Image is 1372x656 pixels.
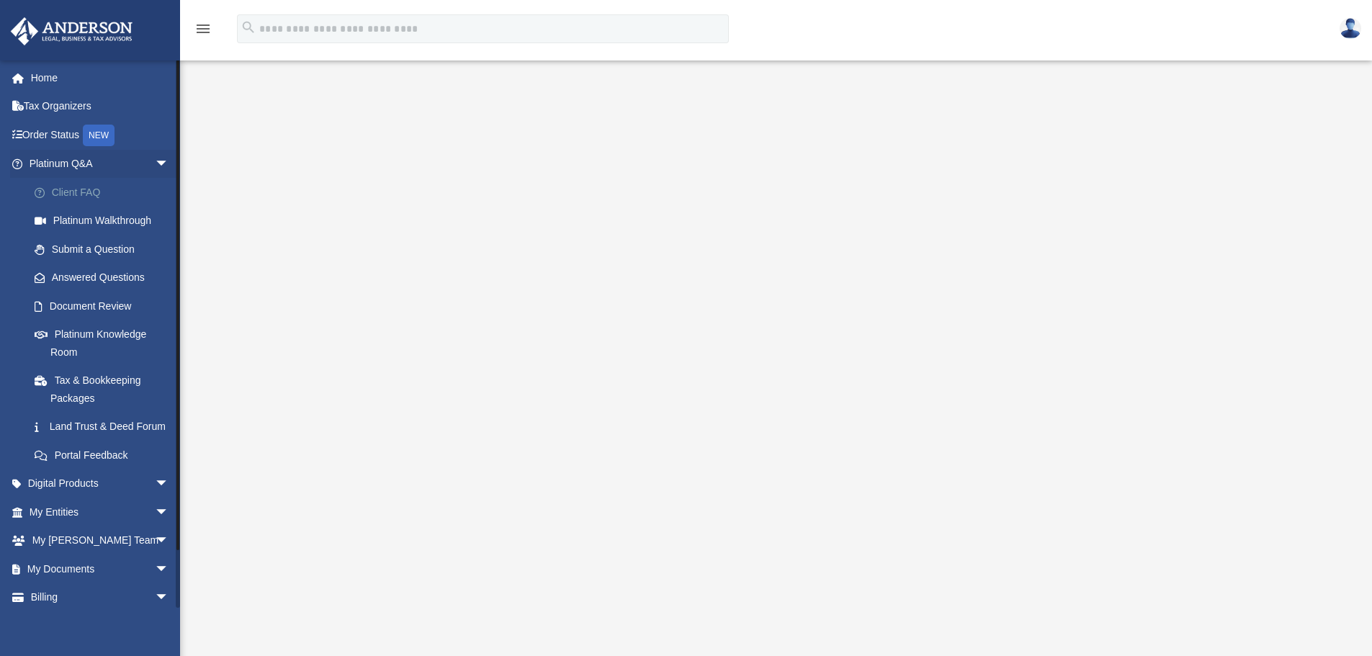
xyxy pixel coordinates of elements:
[10,120,191,150] a: Order StatusNEW
[20,413,191,441] a: Land Trust & Deed Forum
[385,97,1163,529] iframe: <span data-mce-type="bookmark" style="display: inline-block; width: 0px; overflow: hidden; line-h...
[10,526,191,555] a: My [PERSON_NAME] Teamarrow_drop_down
[6,17,137,45] img: Anderson Advisors Platinum Portal
[194,25,212,37] a: menu
[20,292,191,320] a: Document Review
[10,554,191,583] a: My Documentsarrow_drop_down
[20,264,191,292] a: Answered Questions
[10,92,191,121] a: Tax Organizers
[155,150,184,179] span: arrow_drop_down
[155,469,184,499] span: arrow_drop_down
[10,469,191,498] a: Digital Productsarrow_drop_down
[155,554,184,584] span: arrow_drop_down
[20,441,191,469] a: Portal Feedback
[155,498,184,527] span: arrow_drop_down
[20,207,184,235] a: Platinum Walkthrough
[20,320,191,367] a: Platinum Knowledge Room
[10,583,191,612] a: Billingarrow_drop_down
[241,19,256,35] i: search
[155,583,184,613] span: arrow_drop_down
[20,178,191,207] a: Client FAQ
[1340,18,1361,39] img: User Pic
[10,63,191,92] a: Home
[83,125,115,146] div: NEW
[10,498,191,526] a: My Entitiesarrow_drop_down
[155,526,184,556] span: arrow_drop_down
[10,150,191,179] a: Platinum Q&Aarrow_drop_down
[20,367,191,413] a: Tax & Bookkeeping Packages
[194,20,212,37] i: menu
[20,235,191,264] a: Submit a Question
